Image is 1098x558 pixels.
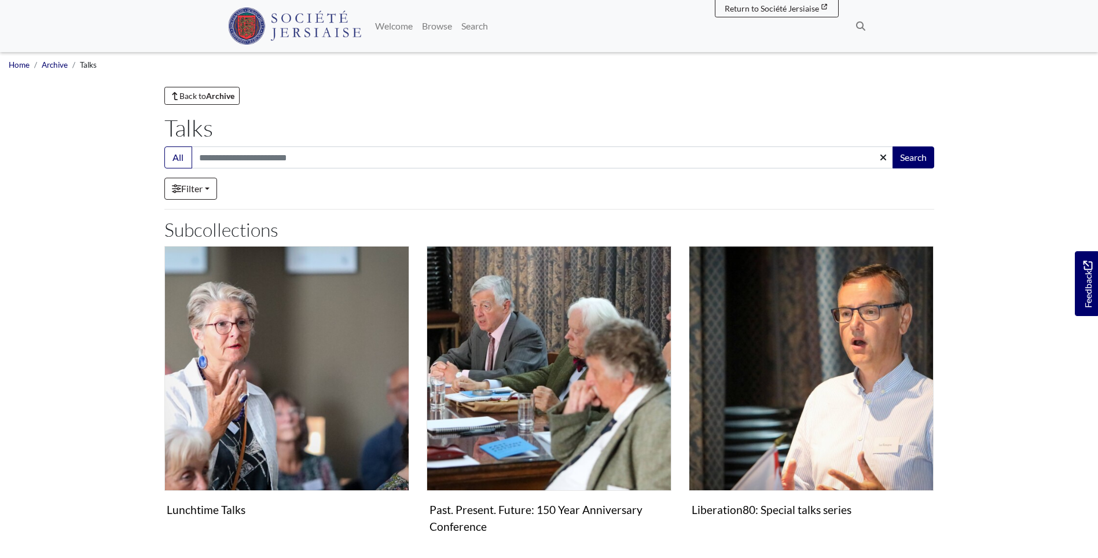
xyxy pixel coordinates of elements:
[457,14,493,38] a: Search
[42,60,68,69] a: Archive
[689,246,934,522] a: Liberation80: Special talks series Liberation80: Special talks series
[680,246,942,556] div: Subcollection
[164,178,217,200] a: Filter
[1081,260,1095,307] span: Feedback
[164,246,409,522] a: Lunchtime Talks Lunchtime Talks
[164,146,192,168] button: All
[725,3,819,13] span: Return to Société Jersiaise
[427,246,671,491] img: Past. Present. Future: 150 Year Anniversary Conference
[9,60,30,69] a: Home
[164,246,409,491] img: Lunchtime Talks
[164,114,934,142] h1: Talks
[156,246,418,556] div: Subcollection
[228,5,362,47] a: Société Jersiaise logo
[164,219,934,241] h2: Subcollections
[417,14,457,38] a: Browse
[689,246,934,491] img: Liberation80: Special talks series
[192,146,894,168] input: Search this collection...
[80,60,97,69] span: Talks
[893,146,934,168] button: Search
[418,246,680,556] div: Subcollection
[164,87,240,105] a: Back toArchive
[370,14,417,38] a: Welcome
[1075,251,1098,316] a: Would you like to provide feedback?
[427,246,671,538] a: Past. Present. Future: 150 Year Anniversary Conference Past. Present. Future: 150 Year Anniversar...
[228,8,362,45] img: Société Jersiaise
[206,91,234,101] strong: Archive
